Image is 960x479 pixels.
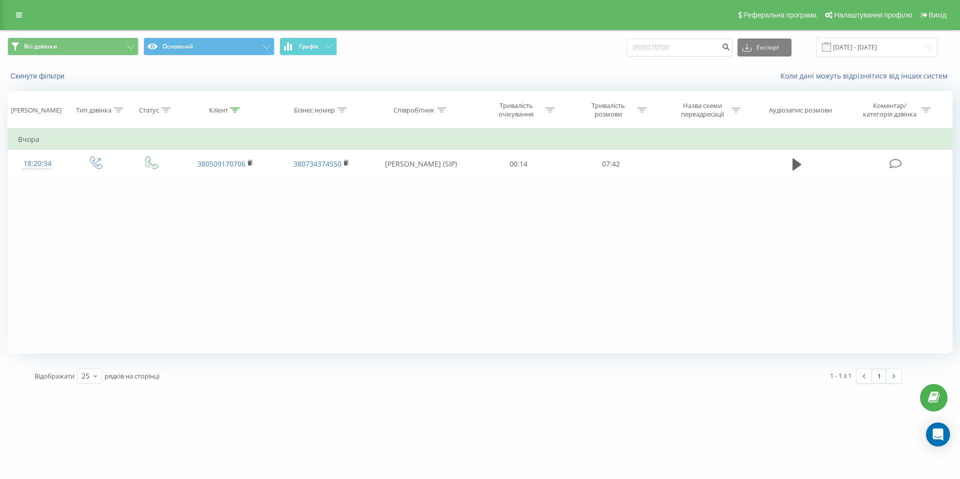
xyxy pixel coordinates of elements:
[830,370,851,380] div: 1 - 1 з 1
[780,71,952,80] a: Коли дані можуть відрізнятися вiд інших систем
[143,37,274,55] button: Основний
[743,11,817,19] span: Реферальна програма
[139,106,159,114] div: Статус
[489,101,543,118] div: Тривалість очікування
[293,159,341,168] a: 380734374550
[834,11,912,19] span: Налаштування профілю
[104,371,159,380] span: рядків на сторінці
[929,11,946,19] span: Вихід
[369,149,472,178] td: [PERSON_NAME] (SIP)
[7,71,69,80] button: Скинути фільтри
[197,159,245,168] a: 380509170706
[472,149,564,178] td: 00:14
[581,101,635,118] div: Тривалість розмови
[7,37,138,55] button: Всі дзвінки
[769,106,832,114] div: Аудіозапис розмови
[926,422,950,446] div: Open Intercom Messenger
[24,42,57,50] span: Всі дзвінки
[34,371,74,380] span: Відображати
[294,106,335,114] div: Бізнес номер
[871,369,886,383] a: 1
[675,101,729,118] div: Назва схеми переадресації
[626,38,732,56] input: Пошук за номером
[11,106,61,114] div: [PERSON_NAME]
[860,101,919,118] div: Коментар/категорія дзвінка
[393,106,434,114] div: Співробітник
[564,149,656,178] td: 07:42
[299,43,318,50] span: Графік
[76,106,111,114] div: Тип дзвінка
[737,38,791,56] button: Експорт
[81,371,89,381] div: 25
[209,106,228,114] div: Клієнт
[18,154,57,173] div: 18:20:34
[8,129,952,149] td: Вчора
[279,37,337,55] button: Графік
